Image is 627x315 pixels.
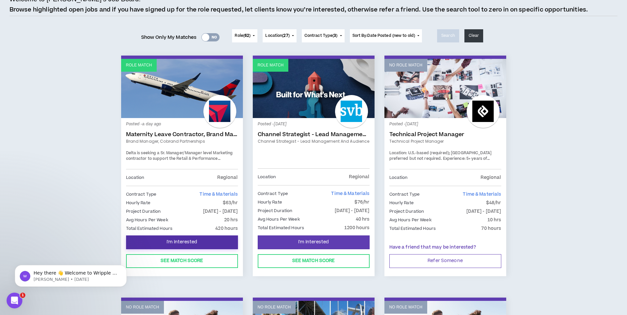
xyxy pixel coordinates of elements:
p: Role Match [126,62,152,68]
span: Contract Type ( ) [304,33,338,39]
p: Total Estimated Hours [126,225,173,232]
a: Role Match [121,59,243,118]
span: 3 [334,33,336,38]
p: $63/hr [223,199,238,206]
p: Hourly Rate [258,199,282,206]
p: 20 hrs [224,216,238,224]
p: No Role Match [126,304,159,310]
p: Contract Type [389,191,420,198]
span: Experience: [443,156,465,161]
a: No Role Match [384,59,506,118]
button: Sort By:Date Posted (new to old) [350,29,422,42]
a: Brand Manager, Cobrand Partnerships [126,138,238,144]
span: I'm Interested [167,239,197,245]
p: Avg Hours Per Week [126,216,168,224]
p: Regional [481,174,501,181]
span: 62 [245,33,249,38]
p: Location [258,173,276,181]
p: Contract Type [126,191,157,198]
button: Refer Someone [389,254,501,268]
span: I'm Interested [298,239,329,245]
span: 1 [20,293,25,298]
p: Regional [217,174,238,181]
p: Project Duration [258,207,293,214]
span: Role ( ) [235,33,250,39]
a: Channel Strategist - Lead Management and Audience [258,131,370,138]
span: U.S.-based (required); [GEOGRAPHIC_DATA] preferred but not required. [389,150,492,162]
p: Avg Hours Per Week [258,216,300,223]
button: Contract Type(3) [302,29,345,42]
a: Maternity Leave Contractor, Brand Marketing Manager (Cobrand Partnerships) [126,131,238,138]
p: No Role Match [389,304,423,310]
p: Posted - a day ago [126,121,238,127]
p: 1200 hours [344,224,369,231]
span: Location: [389,150,407,156]
p: Location [389,174,408,181]
p: Posted - [DATE] [258,121,370,127]
p: Hourly Rate [389,199,414,206]
p: Total Estimated Hours [389,225,436,232]
p: [DATE] - [DATE] [335,207,370,214]
p: Role Match [258,62,284,68]
p: 40 hrs [356,216,370,223]
p: Browse highlighted open jobs and if you have signed up for the role requested, let clients know y... [10,6,588,14]
p: Project Duration [389,208,424,215]
p: Total Estimated Hours [258,224,304,231]
p: $48/hr [486,199,501,206]
a: Channel Strategist - Lead Management and Audience [258,138,370,144]
button: I'm Interested [126,235,238,249]
a: Technical Project Manager [389,131,501,138]
button: Role(62) [232,29,257,42]
p: [DATE] - [DATE] [203,208,238,215]
p: 10 hrs [487,216,501,224]
p: No Role Match [258,304,291,310]
button: See Match Score [258,254,370,268]
iframe: Intercom notifications message [5,251,137,297]
span: Show Only My Matches [141,33,197,42]
span: 27 [283,33,288,38]
span: Sort By: Date Posted (new to old) [353,33,415,38]
a: Technical Project Manager [389,138,501,144]
a: Role Match [253,59,375,118]
p: Location [126,174,144,181]
span: Time & Materials [331,190,369,197]
p: Regional [349,173,369,181]
span: Delta is seeking a Sr. Manager/Manager level Marketing contractor to support the Retail & Perform... [126,150,233,173]
p: Have a friend that may be interested? [389,244,501,251]
span: Time & Materials [199,191,238,198]
iframe: Intercom live chat [7,293,22,308]
p: Posted - [DATE] [389,121,501,127]
p: Avg Hours Per Week [389,216,431,224]
button: Location(27) [263,29,296,42]
button: I'm Interested [258,235,370,249]
span: Location ( ) [265,33,289,39]
span: Time & Materials [463,191,501,198]
button: Search [437,29,459,42]
p: No Role Match [389,62,423,68]
p: 420 hours [215,225,238,232]
p: 70 hours [481,225,501,232]
button: See Match Score [126,254,238,268]
p: Project Duration [126,208,161,215]
p: [DATE] - [DATE] [466,208,501,215]
button: Clear [464,29,483,42]
p: Hourly Rate [126,199,150,206]
p: $76/hr [354,199,370,206]
p: Contract Type [258,190,288,197]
